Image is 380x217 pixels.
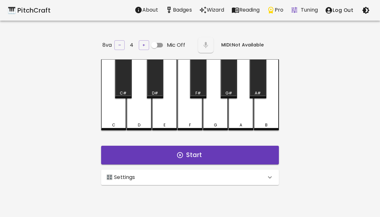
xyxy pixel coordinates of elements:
[195,4,228,17] a: Wizard
[162,4,195,16] button: Stats
[195,90,201,96] div: F#
[139,40,149,50] button: +
[287,4,321,16] button: Tuning Quiz
[102,41,112,50] h6: 8va
[164,122,166,128] div: E
[221,42,264,49] h6: MIDI: Not Available
[152,90,158,96] div: D#
[225,90,232,96] div: G#
[162,4,195,17] a: Stats
[240,122,242,128] div: A
[106,173,135,181] p: 🎛️ Settings
[214,122,217,128] div: G
[189,122,191,128] div: F
[207,6,224,14] p: Wizard
[239,6,260,14] p: Reading
[301,6,318,14] p: Tuning
[138,122,140,128] div: D
[131,4,162,17] a: About
[195,4,228,16] button: Wizard
[263,4,287,17] a: Pro
[130,41,133,50] h6: 4
[120,90,127,96] div: C#
[131,4,162,16] button: About
[287,4,321,17] a: Tuning Quiz
[142,6,158,14] p: About
[321,4,357,17] button: account of current user
[228,4,263,16] button: Reading
[275,6,283,14] p: Pro
[167,41,185,49] span: Mic Off
[173,6,192,14] p: Badges
[112,122,115,128] div: C
[101,170,279,185] div: 🎛️ Settings
[101,146,279,164] button: Start
[114,40,125,50] button: –
[228,4,263,17] a: Reading
[255,90,261,96] div: A#
[263,4,287,16] button: Pro
[265,122,268,128] div: B
[8,5,51,15] a: 🎹 PitchCraft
